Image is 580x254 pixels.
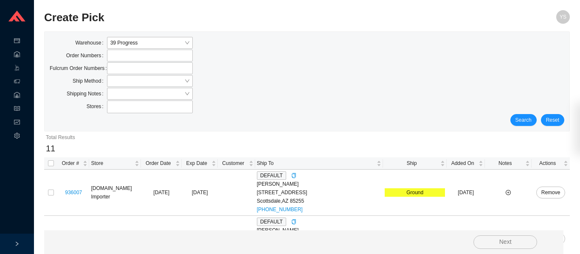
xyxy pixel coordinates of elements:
td: [DATE] [141,170,182,216]
th: Store sortable [89,157,141,170]
th: Exp Date sortable [182,157,218,170]
th: Ship sortable [383,157,447,170]
span: copy [291,173,296,178]
button: Next [473,235,537,249]
th: Order Date sortable [141,157,182,170]
span: Added On [448,159,477,167]
span: Ship To [257,159,375,167]
div: [STREET_ADDRESS] [257,188,382,197]
span: 11 [46,144,55,153]
button: Remove [536,187,566,198]
label: Fulcrum Order Numbers [50,62,107,74]
div: Scottsdale , AZ 85255 [257,197,382,205]
span: Search [515,116,532,124]
span: Remove [541,188,560,197]
div: Ground [385,188,445,197]
span: Reset [546,116,559,124]
span: Exp Date [183,159,210,167]
label: Ship Method [73,75,107,87]
label: Order Numbers [66,50,107,61]
label: Stores [87,100,107,112]
span: right [14,241,20,246]
td: [DATE] [447,170,485,216]
th: Ship To sortable [255,157,383,170]
span: copy [291,219,296,224]
label: Warehouse [75,37,107,49]
th: Actions sortable [532,157,570,170]
span: plus-circle [506,190,511,195]
span: Ship [385,159,439,167]
th: Notes sortable [485,157,532,170]
div: [PERSON_NAME] [257,226,382,234]
span: Actions [533,159,562,167]
span: Order # [59,159,81,167]
div: Copy [291,218,296,226]
span: read [14,103,20,116]
div: [PERSON_NAME] [257,180,382,188]
span: fund [14,116,20,130]
div: [DATE] [183,188,216,197]
span: Order Date [143,159,174,167]
button: Reset [541,114,564,126]
span: YS [560,10,566,24]
div: Copy [291,171,296,180]
span: DEFAULT [257,218,286,226]
th: Order # sortable [58,157,89,170]
button: Search [510,114,537,126]
span: Notes [487,159,524,167]
span: Customer [220,159,247,167]
a: [PHONE_NUMBER] [257,207,303,212]
span: credit-card [14,35,20,48]
a: 936007 [65,190,82,195]
div: [DOMAIN_NAME] Importer [91,184,139,201]
span: setting [14,130,20,143]
div: Total Results [46,133,568,142]
span: Store [91,159,133,167]
label: Shipping Notes [67,88,107,100]
h2: Create Pick [44,10,439,25]
th: Customer sortable [218,157,255,170]
span: DEFAULT [257,171,286,180]
th: Added On sortable [447,157,485,170]
span: 39 Progress [110,37,189,48]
